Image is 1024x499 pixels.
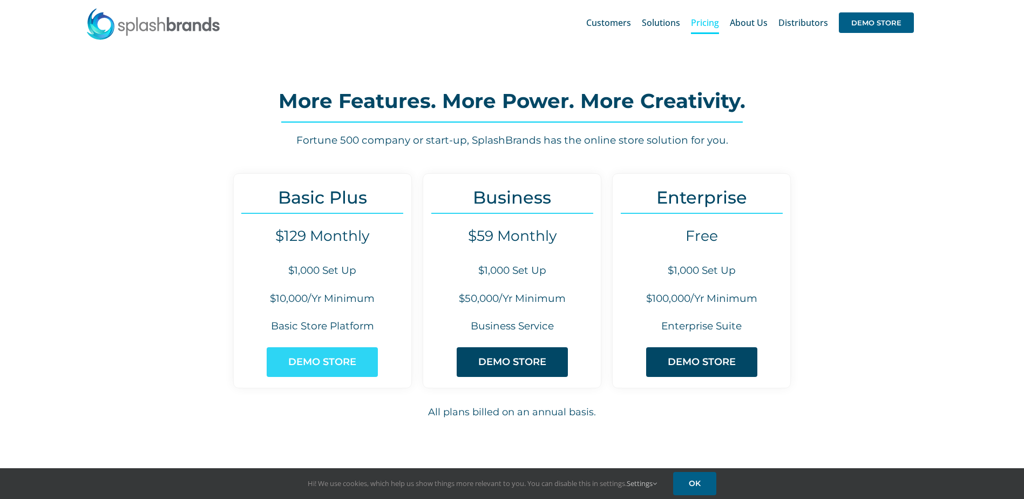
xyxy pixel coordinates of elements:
[668,356,736,368] span: DEMO STORE
[234,292,411,306] h6: $10,000/Yr Minimum
[457,347,568,377] a: DEMO STORE
[778,18,828,27] span: Distributors
[86,8,221,40] img: SplashBrands.com Logo
[478,356,546,368] span: DEMO STORE
[586,5,914,40] nav: Main Menu
[288,356,356,368] span: DEMO STORE
[839,12,914,33] span: DEMO STORE
[646,347,757,377] a: DEMO STORE
[234,227,411,245] h4: $129 Monthly
[673,472,716,495] a: OK
[234,319,411,334] h6: Basic Store Platform
[423,264,601,278] h6: $1,000 Set Up
[423,319,601,334] h6: Business Service
[730,18,768,27] span: About Us
[423,227,601,245] h4: $59 Monthly
[613,292,790,306] h6: $100,000/Yr Minimum
[134,405,890,420] h6: All plans billed on an annual basis.
[613,264,790,278] h6: $1,000 Set Up
[691,5,719,40] a: Pricing
[423,187,601,207] h3: Business
[642,18,680,27] span: Solutions
[308,478,657,488] span: Hi! We use cookies, which help us show things more relevant to you. You can disable this in setti...
[234,187,411,207] h3: Basic Plus
[691,18,719,27] span: Pricing
[134,133,890,148] h6: Fortune 500 company or start-up, SplashBrands has the online store solution for you.
[586,5,631,40] a: Customers
[267,347,378,377] a: DEMO STORE
[839,5,914,40] a: DEMO STORE
[134,90,890,112] h2: More Features. More Power. More Creativity.
[613,187,790,207] h3: Enterprise
[423,292,601,306] h6: $50,000/Yr Minimum
[234,264,411,278] h6: $1,000 Set Up
[586,18,631,27] span: Customers
[613,227,790,245] h4: Free
[627,478,657,488] a: Settings
[613,319,790,334] h6: Enterprise Suite
[778,5,828,40] a: Distributors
